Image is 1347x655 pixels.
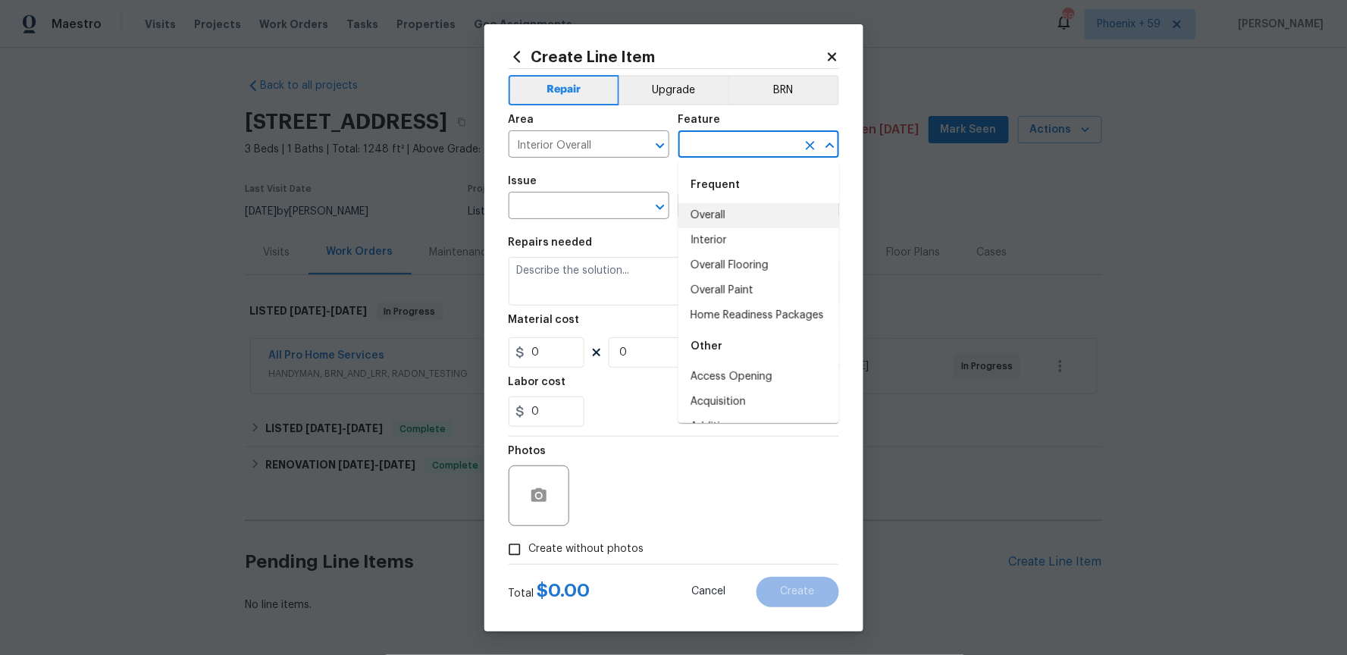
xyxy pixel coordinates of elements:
li: Addition [678,415,839,440]
li: Interior [678,228,839,253]
button: Open [650,135,671,156]
span: Create without photos [529,541,644,557]
li: Overall [678,203,839,228]
li: Acquisition [678,390,839,415]
h5: Photos [509,446,547,456]
li: Overall Paint [678,278,839,303]
h5: Issue [509,176,537,186]
li: Access Opening [678,365,839,390]
span: Cancel [692,586,726,597]
li: Overall Flooring [678,253,839,278]
button: BRN [728,75,839,105]
h5: Material cost [509,315,580,325]
button: Close [819,135,841,156]
button: Repair [509,75,620,105]
li: Home Readiness Packages [678,303,839,328]
h5: Labor cost [509,377,566,387]
button: Open [650,196,671,218]
h5: Feature [678,114,721,125]
button: Clear [800,135,821,156]
div: Total [509,583,590,601]
button: Create [757,577,839,607]
h5: Repairs needed [509,237,593,248]
div: Frequent [678,167,839,203]
span: $ 0.00 [537,581,590,600]
div: Other [678,328,839,365]
button: Cancel [668,577,750,607]
h5: Area [509,114,534,125]
button: Upgrade [619,75,728,105]
h2: Create Line Item [509,49,825,65]
span: Create [781,586,815,597]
